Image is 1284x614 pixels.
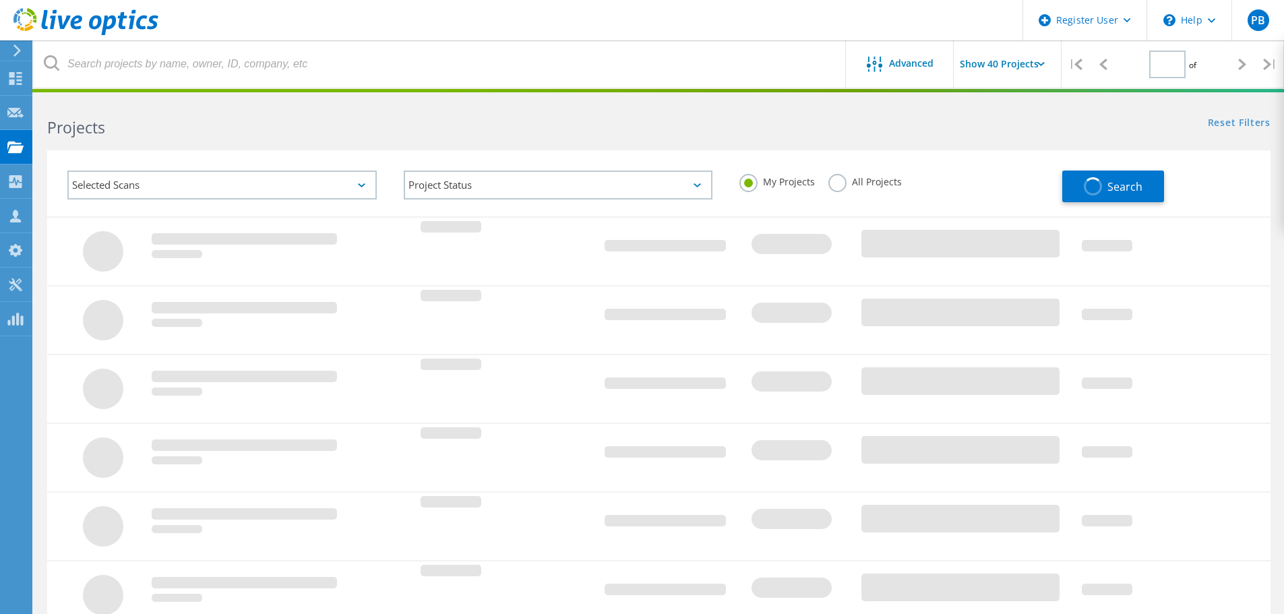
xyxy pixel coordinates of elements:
[1189,59,1196,71] span: of
[1163,14,1175,26] svg: \n
[1208,118,1271,129] a: Reset Filters
[67,171,377,199] div: Selected Scans
[1256,40,1284,88] div: |
[889,59,934,68] span: Advanced
[1062,171,1164,202] button: Search
[1251,15,1265,26] span: PB
[1062,40,1089,88] div: |
[404,171,713,199] div: Project Status
[1107,179,1142,194] span: Search
[828,174,902,187] label: All Projects
[739,174,815,187] label: My Projects
[47,117,105,138] b: Projects
[34,40,847,88] input: Search projects by name, owner, ID, company, etc
[13,28,158,38] a: Live Optics Dashboard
